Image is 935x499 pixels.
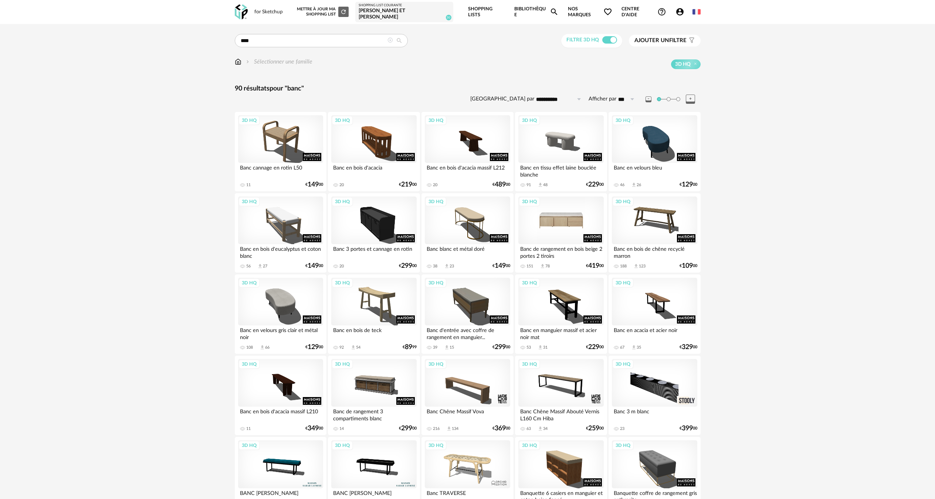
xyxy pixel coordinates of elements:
[637,182,641,188] div: 26
[425,359,447,369] div: 3D HQ
[620,345,624,350] div: 67
[356,345,360,350] div: 54
[680,426,697,431] div: € 00
[328,274,420,354] a: 3D HQ Banc en bois de teck 92 Download icon 54 €8999
[421,274,513,354] a: 3D HQ Banc d'entrée avec coffre de rangement en manguier... 39 Download icon 15 €29900
[359,8,450,21] div: [PERSON_NAME] et [PERSON_NAME]
[308,345,319,350] span: 129
[631,182,637,188] span: Download icon
[238,407,323,421] div: Banc en bois d'acacia massif L210
[612,197,634,206] div: 3D HQ
[305,345,323,350] div: € 00
[238,441,260,450] div: 3D HQ
[305,263,323,269] div: € 00
[433,182,437,188] div: 20
[680,263,697,269] div: € 00
[519,116,540,125] div: 3D HQ
[450,264,454,269] div: 23
[263,264,267,269] div: 27
[519,441,540,450] div: 3D HQ
[515,193,607,273] a: 3D HQ Banc de rangement en bois beige 2 portes 2 tiroirs 151 Download icon 78 €41900
[401,182,412,187] span: 219
[425,278,447,288] div: 3D HQ
[586,182,604,187] div: € 00
[687,37,695,44] span: Filter icon
[238,197,260,206] div: 3D HQ
[612,163,697,178] div: Banc en velours bleu
[543,345,548,350] div: 31
[245,58,312,66] div: Sélectionner une famille
[339,264,344,269] div: 20
[586,263,604,269] div: € 00
[332,116,353,125] div: 3D HQ
[682,263,693,269] span: 109
[238,325,323,340] div: Banc en velours gris clair et métal noir
[637,345,641,350] div: 35
[538,182,543,188] span: Download icon
[359,3,450,21] a: Shopping List courante [PERSON_NAME] et [PERSON_NAME] 30
[492,426,510,431] div: € 00
[620,264,627,269] div: 188
[682,426,693,431] span: 399
[399,426,417,431] div: € 00
[246,345,253,350] div: 108
[399,182,417,187] div: € 00
[305,182,323,187] div: € 00
[633,263,639,269] span: Download icon
[421,112,513,192] a: 3D HQ Banc en bois d'acacia massif L212 20 €48900
[680,345,697,350] div: € 00
[399,263,417,269] div: € 00
[403,345,417,350] div: € 99
[238,116,260,125] div: 3D HQ
[543,426,548,431] div: 34
[538,345,543,350] span: Download icon
[238,244,323,259] div: Banc en bois d'eucalyptus et coton blanc
[470,96,534,103] label: [GEOGRAPHIC_DATA] par
[238,359,260,369] div: 3D HQ
[331,407,416,421] div: Banc de rangement 3 compartiments blanc
[629,35,701,47] button: Ajouter unfiltre Filter icon
[550,7,559,16] span: Magnify icon
[518,244,603,259] div: Banc de rangement en bois beige 2 portes 2 tiroirs
[634,37,687,44] span: filtre
[566,37,599,42] span: Filtre 3D HQ
[238,163,323,178] div: Banc cannage en rotin L50
[331,244,416,259] div: Banc 3 portes et cannage en rotin
[589,96,616,103] label: Afficher par
[235,85,701,93] div: 90 résultats
[675,7,684,16] span: Account Circle icon
[328,193,420,273] a: 3D HQ Banc 3 portes et cannage en rotin 20 €29900
[295,7,349,17] div: Mettre à jour ma Shopping List
[257,263,263,269] span: Download icon
[421,193,513,273] a: 3D HQ Banc blanc et métal doré 38 Download icon 23 €14900
[609,274,700,354] a: 3D HQ Banc en acacia et acier noir 67 Download icon 35 €32900
[425,441,447,450] div: 3D HQ
[246,182,251,188] div: 11
[682,182,693,187] span: 129
[518,325,603,340] div: Banc en manguier massif et acier noir mat
[612,116,634,125] div: 3D HQ
[425,116,447,125] div: 3D HQ
[308,263,319,269] span: 149
[588,182,599,187] span: 229
[609,356,700,435] a: 3D HQ Banc 3 m blanc 23 €39900
[588,345,599,350] span: 229
[495,345,506,350] span: 299
[586,426,604,431] div: € 00
[515,356,607,435] a: 3D HQ Banc Chêne Massif Abouté Vernis L160 Cm Hiba 63 Download icon 34 €25900
[450,345,454,350] div: 15
[526,182,531,188] div: 91
[308,182,319,187] span: 149
[433,345,437,350] div: 39
[332,359,353,369] div: 3D HQ
[538,426,543,431] span: Download icon
[260,345,265,350] span: Download icon
[603,7,612,16] span: Heart Outline icon
[612,278,634,288] div: 3D HQ
[235,356,326,435] a: 3D HQ Banc en bois d'acacia massif L210 11 €34900
[254,9,283,16] div: for Sketchup
[631,345,637,350] span: Download icon
[519,197,540,206] div: 3D HQ
[675,7,688,16] span: Account Circle icon
[612,325,697,340] div: Banc en acacia et acier noir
